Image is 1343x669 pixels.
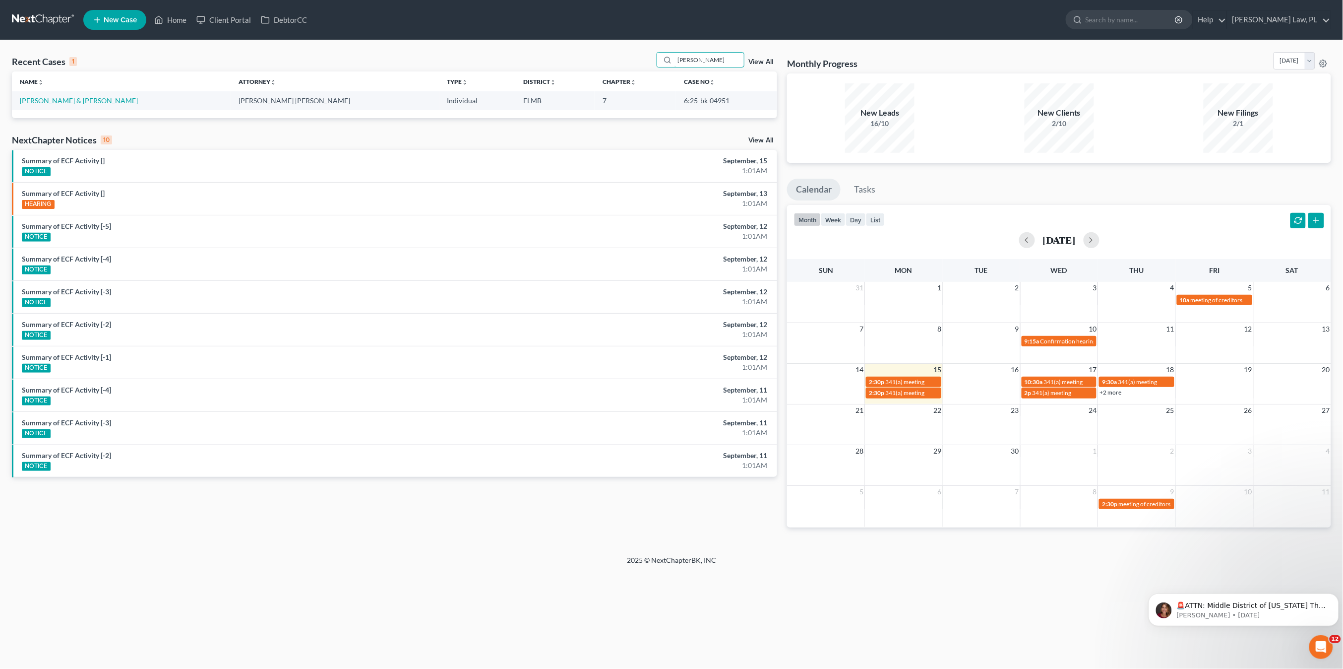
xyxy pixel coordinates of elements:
a: Summary of ECF Activity [-2] [22,451,111,460]
span: 9:30a [1102,378,1117,386]
button: day [846,213,866,226]
span: Tue [975,266,988,274]
div: 1:01AM [526,428,768,438]
button: month [794,213,821,226]
div: September, 15 [526,156,768,166]
a: Summary of ECF Activity [] [22,189,105,198]
a: Client Portal [191,11,256,29]
div: September, 12 [526,221,768,231]
span: 8 [1092,486,1098,498]
span: 10:30a [1025,378,1043,386]
div: 1:01AM [526,166,768,176]
a: Nameunfold_more [20,78,44,85]
span: 3 [1092,282,1098,294]
iframe: Intercom notifications message [1145,573,1343,642]
a: Summary of ECF Activity [-2] [22,320,111,329]
div: September, 11 [526,451,768,461]
i: unfold_more [710,79,716,85]
span: 12 [1330,635,1341,643]
span: 10 [1088,323,1098,335]
span: 2p [1025,389,1032,397]
span: 341(a) meeting [1033,389,1072,397]
span: 5 [858,486,864,498]
div: HEARING [22,200,55,209]
span: 31 [855,282,864,294]
span: Fri [1209,266,1220,274]
div: NOTICE [22,331,51,340]
span: 10a [1180,296,1190,304]
span: 1 [936,282,942,294]
div: New Clients [1025,107,1094,119]
div: 1:01AM [526,330,768,339]
span: 341(a) meeting [1044,378,1083,386]
div: September, 11 [526,385,768,395]
i: unfold_more [462,79,468,85]
div: 1 [69,57,77,66]
span: 25 [1165,404,1175,416]
div: NOTICE [22,364,51,373]
div: 1:01AM [526,264,768,274]
button: week [821,213,846,226]
a: Summary of ECF Activity [-1] [22,353,111,361]
span: 17 [1088,364,1098,376]
span: 23 [1010,404,1020,416]
div: NOTICE [22,397,51,405]
i: unfold_more [38,79,44,85]
div: 10 [101,135,112,144]
div: September, 11 [526,418,768,428]
a: Calendar [787,179,841,201]
span: Wed [1051,266,1067,274]
div: 1:01AM [526,461,768,470]
iframe: Intercom live chat [1309,635,1333,659]
span: 341(a) meeting [885,389,924,397]
span: 7 [858,323,864,335]
span: meeting of creditors [1118,500,1170,508]
span: 26 [1243,404,1253,416]
span: 21 [855,404,864,416]
i: unfold_more [630,79,636,85]
span: 14 [855,364,864,376]
a: DebtorCC [256,11,312,29]
i: unfold_more [550,79,556,85]
td: FLMB [515,91,595,110]
span: 2:30p [869,378,884,386]
div: 2025 © NextChapterBK, INC [389,555,954,573]
span: Mon [895,266,913,274]
span: 16 [1010,364,1020,376]
span: 12 [1243,323,1253,335]
span: New Case [104,16,137,24]
span: 9:15a [1025,337,1039,345]
div: NOTICE [22,266,51,274]
span: 20 [1321,364,1331,376]
a: Districtunfold_more [523,78,556,85]
span: 1 [1092,445,1098,457]
span: 341(a) meeting [885,378,924,386]
span: Sat [1286,266,1298,274]
td: 6:25-bk-04951 [676,91,777,110]
div: September, 12 [526,254,768,264]
span: 19 [1243,364,1253,376]
span: 6 [1325,282,1331,294]
span: 8 [936,323,942,335]
a: Typeunfold_more [447,78,468,85]
div: September, 12 [526,287,768,297]
span: 7 [1014,486,1020,498]
div: NOTICE [22,233,51,242]
div: 1:01AM [526,231,768,241]
span: Sun [819,266,833,274]
span: 341(a) meeting [1118,378,1157,386]
div: NextChapter Notices [12,134,112,146]
div: NOTICE [22,429,51,438]
span: 2:30p [869,389,884,397]
span: 4 [1169,282,1175,294]
div: 1:01AM [526,297,768,307]
a: Help [1193,11,1226,29]
a: Summary of ECF Activity [-3] [22,287,111,296]
span: 2:30p [1102,500,1117,508]
div: NOTICE [22,462,51,471]
span: 5 [1247,282,1253,294]
span: 9 [1169,486,1175,498]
